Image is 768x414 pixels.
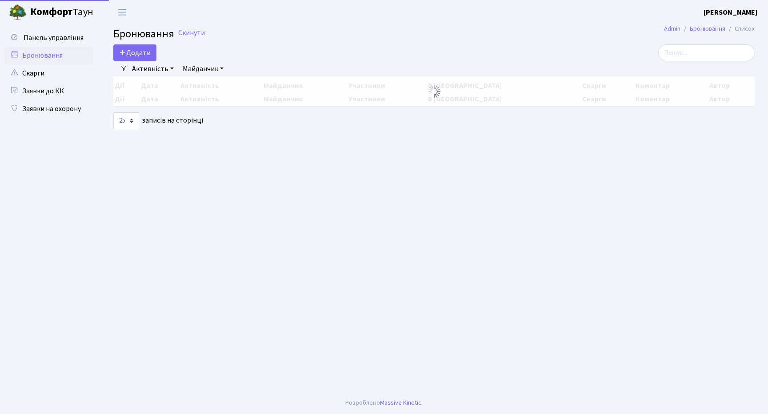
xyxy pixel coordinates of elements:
b: Комфорт [30,5,73,19]
img: logo.png [9,4,27,21]
label: записів на сторінці [113,112,203,129]
input: Пошук... [658,44,755,61]
b: [PERSON_NAME] [704,8,757,17]
a: Майданчик [179,61,227,76]
div: Розроблено . [345,398,423,408]
a: Бронювання [690,24,725,33]
img: Обробка... [427,84,441,99]
nav: breadcrumb [651,20,768,38]
a: Бронювання [4,47,93,64]
a: Заявки до КК [4,82,93,100]
span: Бронювання [113,26,174,42]
a: Заявки на охорону [4,100,93,118]
li: Список [725,24,755,34]
a: Admin [664,24,680,33]
span: Таун [30,5,93,20]
a: Скарги [4,64,93,82]
span: Панель управління [24,33,84,43]
select: записів на сторінці [113,112,139,129]
a: Massive Kinetic [380,398,421,407]
a: Активність [128,61,177,76]
button: Додати [113,44,156,61]
a: [PERSON_NAME] [704,7,757,18]
a: Скинути [178,29,205,37]
button: Переключити навігацію [111,5,133,20]
a: Панель управління [4,29,93,47]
